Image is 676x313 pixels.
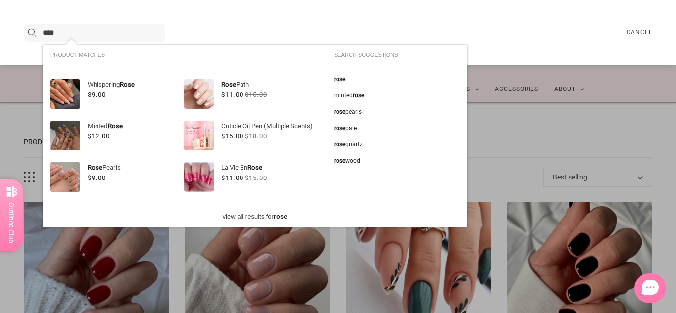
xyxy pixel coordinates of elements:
[88,89,106,100] div: $9.00
[326,136,467,153] button: rosequartz
[245,131,267,141] div: $18.00
[221,131,243,141] div: $15.00
[221,81,236,88] span: Rose
[50,121,80,150] img: minted-rose-press-on-manicure_700x.jpg
[221,89,243,100] div: $11.00
[184,121,214,150] img: cuticle-oil-pen-multiple-scents-accessories_700x.webp
[334,157,345,164] span: rose
[221,162,262,173] button: La Vie EnRose
[326,88,467,104] button: mintedrose
[50,79,80,109] img: Whispering Rose
[50,45,318,66] div: Product matches
[221,173,243,183] div: $11.00
[88,79,135,89] button: WhisperingRose
[334,76,345,83] span: rose
[334,141,345,148] span: rose
[245,173,267,183] div: $15.00
[334,45,459,66] div: Search suggestions
[223,211,288,222] button: view all results forrose
[245,89,267,100] div: $15.00
[184,79,214,109] img: Rose Path (Transparent)-Adult Nail Wraps-Outlined
[184,162,214,192] img: La Vie En Rose-Adult Nail Wraps-Outlined
[274,213,287,220] span: rose
[326,120,467,136] button: rosepale
[247,164,262,171] span: Rose
[334,108,345,115] span: rose
[88,162,121,173] button: RosePearls
[88,164,102,171] span: Rose
[221,79,249,89] button: RosePath
[108,122,123,130] span: Rose
[334,125,345,132] span: rose
[353,92,364,99] span: rose
[627,29,652,37] div: Cancel
[50,162,80,192] img: Rose Pearls-Press on Pedicure-Outlined
[326,153,467,169] button: rosewood
[120,81,135,88] span: Rose
[326,71,467,88] button: rose
[221,121,313,131] button: Cuticle Oil Pen (Multiple Scents)
[88,131,110,141] div: $12.00
[326,104,467,120] button: rosepearls
[88,121,123,131] button: MintedRose
[88,173,106,183] div: $9.00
